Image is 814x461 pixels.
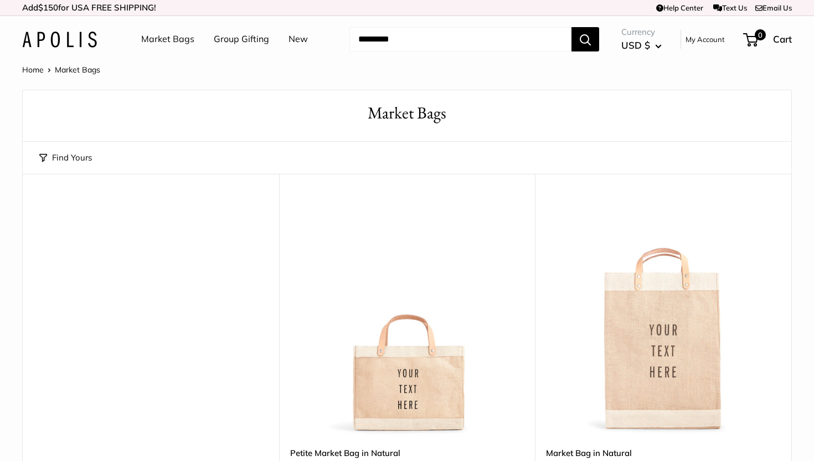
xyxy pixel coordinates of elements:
span: $150 [38,2,58,13]
img: Market Bag in Natural [546,201,780,436]
input: Search... [349,27,571,51]
a: Petite Market Bag in Natural [290,447,524,459]
span: USD $ [621,39,650,51]
a: 0 Cart [744,30,792,48]
a: My Account [686,33,725,46]
a: Group Gifting [214,31,269,48]
button: Find Yours [39,150,92,165]
a: Petite Market Bag in NaturalPetite Market Bag in Natural [290,201,524,436]
span: 0 [755,29,766,40]
img: Apolis [22,32,97,48]
h1: Market Bags [39,101,775,125]
button: USD $ [621,37,662,54]
button: Search [571,27,599,51]
a: Market Bag in Natural [546,447,780,459]
span: Market Bags [55,65,100,75]
nav: Breadcrumb [22,63,100,77]
a: Home [22,65,44,75]
a: Text Us [713,3,747,12]
a: Market Bag in NaturalMarket Bag in Natural [546,201,780,436]
span: Cart [773,33,792,45]
img: Petite Market Bag in Natural [290,201,524,436]
a: Market Bags [141,31,194,48]
a: Help Center [656,3,703,12]
span: Currency [621,24,662,40]
a: New [288,31,308,48]
a: Email Us [755,3,792,12]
